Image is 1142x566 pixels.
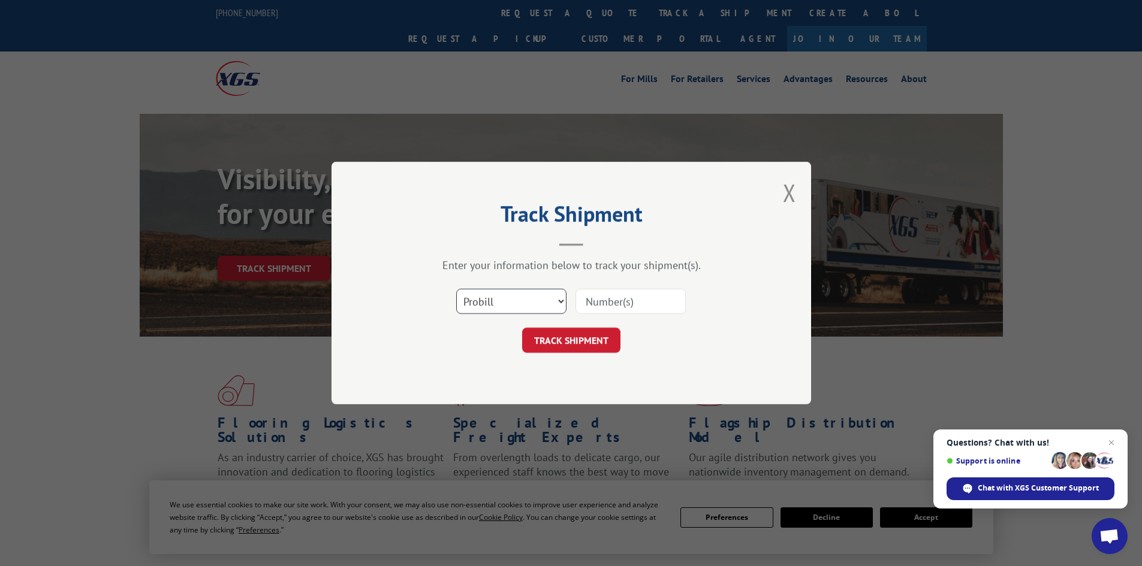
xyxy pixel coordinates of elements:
[391,258,751,272] div: Enter your information below to track your shipment(s).
[391,205,751,228] h2: Track Shipment
[947,438,1114,447] span: Questions? Chat with us!
[947,456,1047,465] span: Support is online
[978,483,1099,494] span: Chat with XGS Customer Support
[947,477,1114,500] div: Chat with XGS Customer Support
[1104,435,1119,450] span: Close chat
[575,289,686,314] input: Number(s)
[522,328,620,353] button: TRACK SHIPMENT
[1092,518,1128,554] div: Open chat
[783,177,796,208] button: Close modal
